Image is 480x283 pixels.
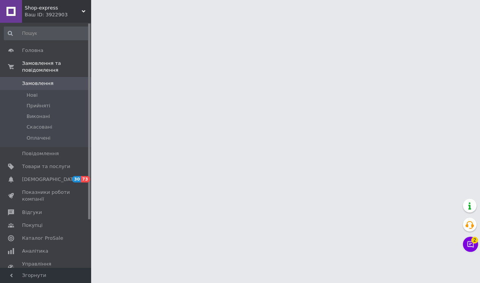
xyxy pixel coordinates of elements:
[463,237,478,252] button: Чат з покупцем2
[22,163,70,170] span: Товари та послуги
[471,237,478,244] span: 2
[22,176,78,183] span: [DEMOGRAPHIC_DATA]
[27,102,50,109] span: Прийняті
[22,80,54,87] span: Замовлення
[22,189,70,203] span: Показники роботи компанії
[72,176,81,182] span: 30
[22,60,91,74] span: Замовлення та повідомлення
[27,113,50,120] span: Виконані
[27,124,52,130] span: Скасовані
[81,176,90,182] span: 73
[27,92,38,99] span: Нові
[25,5,82,11] span: Shop-express
[27,135,51,141] span: Оплачені
[25,11,91,18] div: Ваш ID: 3922903
[22,47,43,54] span: Головна
[22,150,59,157] span: Повідомлення
[4,27,90,40] input: Пошук
[22,235,63,242] span: Каталог ProSale
[22,248,48,255] span: Аналітика
[22,222,43,229] span: Покупці
[22,209,42,216] span: Відгуки
[22,261,70,274] span: Управління сайтом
